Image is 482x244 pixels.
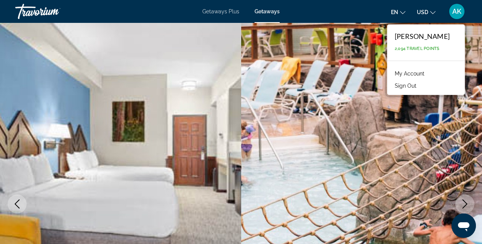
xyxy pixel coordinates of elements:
[452,213,476,238] iframe: Button to launch messaging window
[391,9,398,15] span: en
[455,194,474,213] button: Next image
[395,32,450,40] div: [PERSON_NAME]
[391,6,405,18] button: Change language
[8,194,27,213] button: Previous image
[391,81,420,91] button: Sign Out
[202,8,239,14] a: Getaways Plus
[255,8,280,14] a: Getaways
[395,46,440,51] span: 2,094 Travel Points
[391,69,428,79] a: My Account
[15,2,91,21] a: Travorium
[452,8,461,15] span: AK
[417,6,436,18] button: Change currency
[447,3,467,19] button: User Menu
[417,9,428,15] span: USD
